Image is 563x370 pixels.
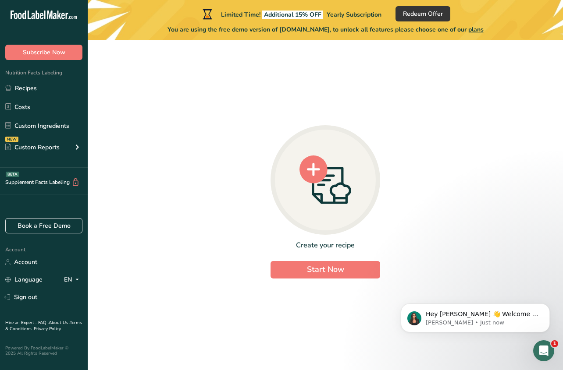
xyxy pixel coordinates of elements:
iframe: Intercom live chat [533,340,554,361]
div: Powered By FoodLabelMaker © 2025 All Rights Reserved [5,345,82,356]
span: Subscribe Now [23,48,65,57]
iframe: Intercom notifications message [388,285,563,346]
span: Redeem Offer [403,9,443,18]
div: Custom Reports [5,143,60,152]
span: Additional 15% OFF [262,11,323,19]
button: Subscribe Now [5,45,82,60]
a: Terms & Conditions . [5,320,82,332]
span: Yearly Subscription [327,11,381,19]
span: 1 [551,340,558,347]
button: Start Now [271,261,380,278]
div: Create your recipe [271,240,380,250]
div: BETA [6,172,19,177]
button: Redeem Offer [396,6,450,21]
a: Language [5,272,43,287]
a: Privacy Policy [34,326,61,332]
a: About Us . [49,320,70,326]
span: Start Now [307,264,344,275]
a: Hire an Expert . [5,320,36,326]
a: Book a Free Demo [5,218,82,233]
div: EN [64,275,82,285]
span: You are using the free demo version of [DOMAIN_NAME], to unlock all features please choose one of... [167,25,484,34]
a: FAQ . [38,320,49,326]
div: Limited Time! [201,9,381,19]
span: plans [468,25,484,34]
div: NEW [5,137,18,142]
